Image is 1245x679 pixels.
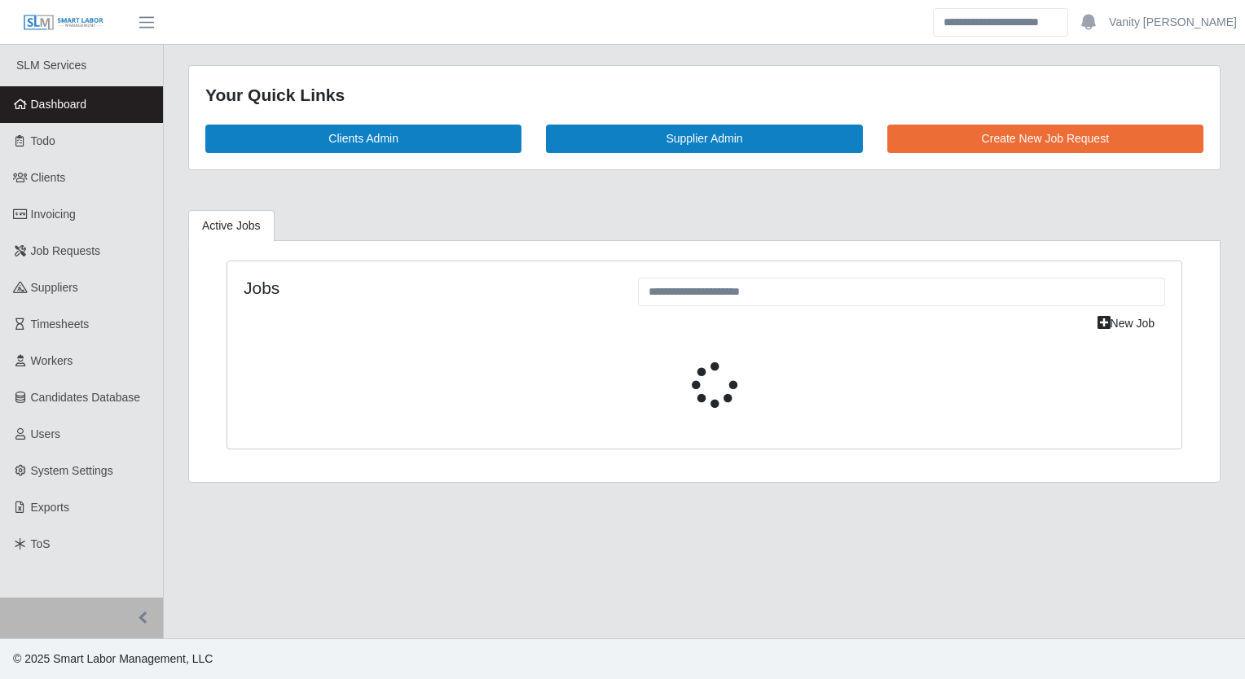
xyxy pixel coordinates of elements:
a: New Job [1087,309,1165,338]
h4: Jobs [244,278,614,298]
span: Job Requests [31,244,101,257]
a: Vanity [PERSON_NAME] [1109,14,1237,31]
span: Exports [31,501,69,514]
span: Suppliers [31,281,78,294]
span: Todo [31,134,55,147]
span: © 2025 Smart Labor Management, LLC [13,652,213,665]
span: Candidates Database [31,391,141,404]
span: ToS [31,537,51,550]
input: Search [933,8,1068,37]
span: Dashboard [31,98,87,111]
span: Timesheets [31,318,90,331]
span: SLM Services [16,59,86,72]
a: Supplier Admin [546,125,862,153]
span: Clients [31,171,66,184]
img: SLM Logo [23,14,104,32]
span: System Settings [31,464,113,477]
span: Workers [31,354,73,367]
a: Active Jobs [188,210,275,242]
div: Your Quick Links [205,82,1203,108]
span: Invoicing [31,208,76,221]
a: Clients Admin [205,125,521,153]
span: Users [31,427,61,440]
a: Create New Job Request [887,125,1203,153]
